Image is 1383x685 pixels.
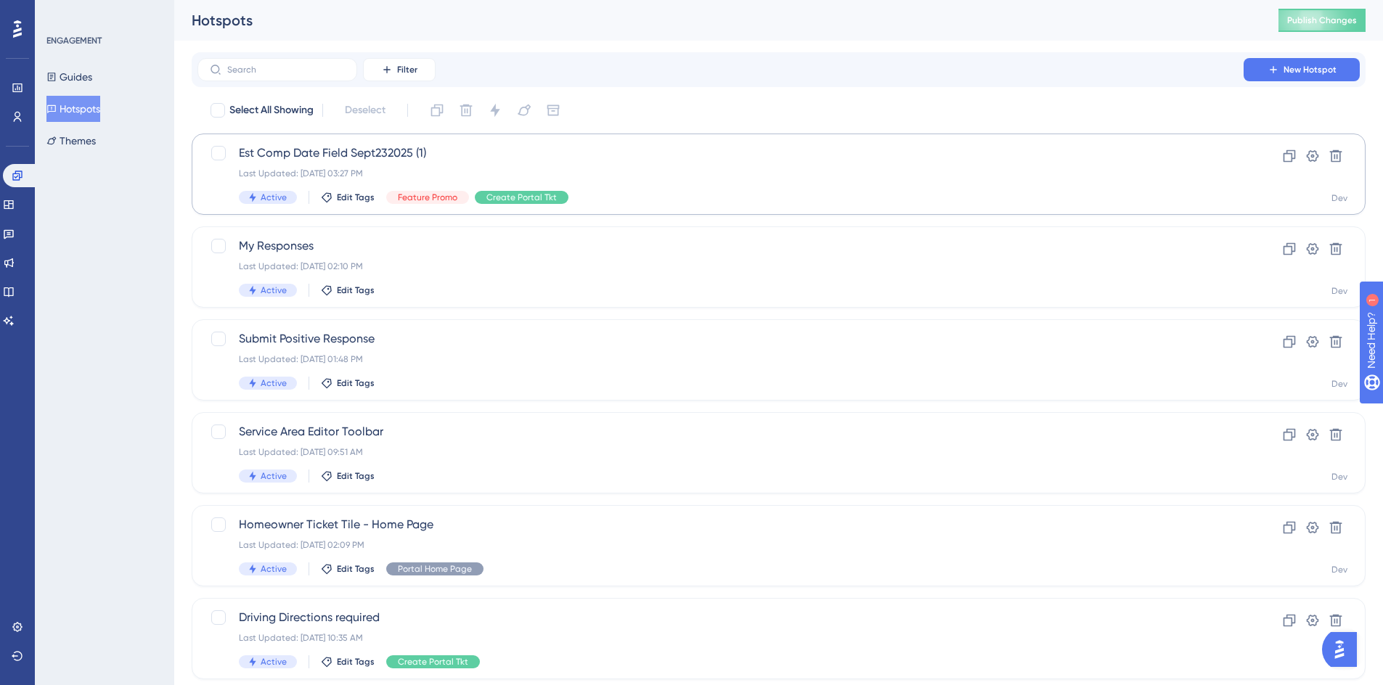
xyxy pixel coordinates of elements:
[337,192,375,203] span: Edit Tags
[1284,64,1337,75] span: New Hotspot
[46,64,92,90] button: Guides
[321,470,375,482] button: Edit Tags
[321,284,375,296] button: Edit Tags
[239,353,1202,365] div: Last Updated: [DATE] 01:48 PM
[101,7,105,19] div: 1
[239,330,1202,348] span: Submit Positive Response
[332,97,399,123] button: Deselect
[321,192,375,203] button: Edit Tags
[486,192,557,203] span: Create Portal Tkt
[46,96,100,122] button: Hotspots
[239,446,1202,458] div: Last Updated: [DATE] 09:51 AM
[1331,192,1347,204] div: Dev
[261,470,287,482] span: Active
[321,563,375,575] button: Edit Tags
[398,192,457,203] span: Feature Promo
[35,4,91,21] span: Need Help?
[345,102,385,119] span: Deselect
[337,284,375,296] span: Edit Tags
[46,128,96,154] button: Themes
[321,377,375,389] button: Edit Tags
[239,632,1202,644] div: Last Updated: [DATE] 10:35 AM
[1331,564,1347,575] div: Dev
[239,237,1202,255] span: My Responses
[229,102,314,119] span: Select All Showing
[239,261,1202,272] div: Last Updated: [DATE] 02:10 PM
[261,284,287,296] span: Active
[261,563,287,575] span: Active
[398,563,472,575] span: Portal Home Page
[398,656,468,668] span: Create Portal Tkt
[337,656,375,668] span: Edit Tags
[239,144,1202,162] span: Est Comp Date Field Sept232025 (1)
[1287,15,1357,26] span: Publish Changes
[261,656,287,668] span: Active
[1244,58,1360,81] button: New Hotspot
[239,609,1202,626] span: Driving Directions required
[46,35,102,46] div: ENGAGEMENT
[1278,9,1366,32] button: Publish Changes
[239,516,1202,533] span: Homeowner Ticket Tile - Home Page
[261,192,287,203] span: Active
[192,10,1242,30] div: Hotspots
[363,58,436,81] button: Filter
[1331,471,1347,483] div: Dev
[239,168,1202,179] div: Last Updated: [DATE] 03:27 PM
[239,539,1202,551] div: Last Updated: [DATE] 02:09 PM
[321,656,375,668] button: Edit Tags
[1331,378,1347,390] div: Dev
[227,65,345,75] input: Search
[337,563,375,575] span: Edit Tags
[239,423,1202,440] span: Service Area Editor Toolbar
[261,377,287,389] span: Active
[1331,285,1347,297] div: Dev
[337,377,375,389] span: Edit Tags
[397,64,417,75] span: Filter
[1322,628,1366,671] iframe: UserGuiding AI Assistant Launcher
[337,470,375,482] span: Edit Tags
